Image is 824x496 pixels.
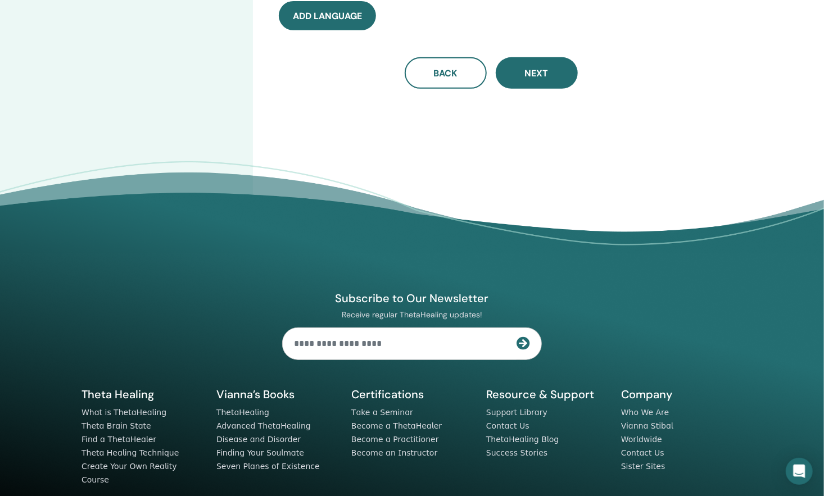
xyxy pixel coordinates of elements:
button: Add language [279,1,376,30]
a: Theta Brain State [82,421,151,430]
h5: Vianna’s Books [216,387,338,402]
a: Find a ThetaHealer [82,435,156,444]
h4: Subscribe to Our Newsletter [282,291,542,306]
a: Who We Are [621,408,669,417]
div: Open Intercom Messenger [786,458,813,485]
span: Back [434,67,458,79]
a: What is ThetaHealing [82,408,166,417]
a: Disease and Disorder [216,435,301,444]
a: Advanced ThetaHealing [216,421,311,430]
a: Take a Seminar [351,408,413,417]
a: Become a ThetaHealer [351,421,442,430]
a: Contact Us [486,421,529,430]
a: ThetaHealing Blog [486,435,559,444]
a: Finding Your Soulmate [216,448,304,457]
h5: Resource & Support [486,387,608,402]
button: Next [496,57,578,89]
a: Seven Planes of Existence [216,462,320,471]
a: Support Library [486,408,547,417]
a: Become an Instructor [351,448,437,457]
a: Contact Us [621,448,664,457]
p: Receive regular ThetaHealing updates! [282,310,542,320]
a: Create Your Own Reality Course [82,462,177,484]
a: Theta Healing Technique [82,448,179,457]
a: Worldwide [621,435,662,444]
a: Sister Sites [621,462,665,471]
button: Back [405,57,487,89]
span: Add language [293,10,362,22]
span: Next [525,67,549,79]
a: Become a Practitioner [351,435,439,444]
a: Vianna Stibal [621,421,673,430]
a: Success Stories [486,448,547,457]
a: ThetaHealing [216,408,269,417]
h5: Company [621,387,742,402]
h5: Theta Healing [82,387,203,402]
h5: Certifications [351,387,473,402]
